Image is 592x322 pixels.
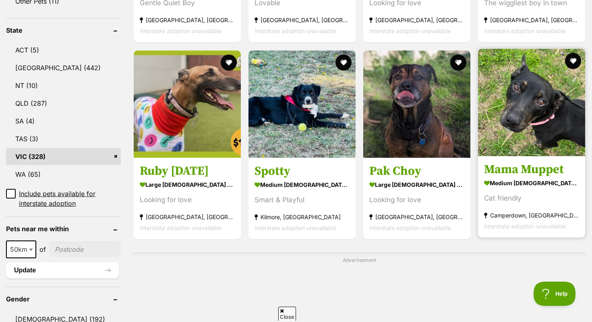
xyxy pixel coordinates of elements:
strong: [GEOGRAPHIC_DATA], [GEOGRAPHIC_DATA] [140,211,235,222]
img: Spotty - Border Collie Dog [248,50,356,158]
span: Interstate adoption unavailable [369,224,451,231]
input: postcode [49,242,121,257]
h3: Spotty [255,163,350,179]
strong: Camperdown, [GEOGRAPHIC_DATA] [484,210,579,221]
h3: Ruby [DATE] [140,163,235,179]
div: Looking for love [369,194,464,205]
h3: Pak Choy [369,163,464,179]
div: Cat friendly [484,193,579,204]
strong: large [DEMOGRAPHIC_DATA] Dog [369,179,464,190]
span: 50km [6,240,36,258]
a: NT (10) [6,77,121,94]
h3: Mama Muppet [484,162,579,177]
a: Spotty medium [DEMOGRAPHIC_DATA] Dog Smart & Playful Kilmore, [GEOGRAPHIC_DATA] Interstate adopti... [248,157,356,239]
header: State [6,27,121,34]
strong: [GEOGRAPHIC_DATA], [GEOGRAPHIC_DATA] [484,15,579,26]
strong: [GEOGRAPHIC_DATA], [GEOGRAPHIC_DATA] [369,211,464,222]
header: Gender [6,295,121,303]
a: Ruby [DATE] large [DEMOGRAPHIC_DATA] Dog Looking for love [GEOGRAPHIC_DATA], [GEOGRAPHIC_DATA] In... [134,157,241,239]
a: VIC (328) [6,148,121,165]
div: Smart & Playful [255,194,350,205]
img: Pak Choy - American Staffy Dog [363,50,470,158]
a: Include pets available for interstate adoption [6,189,121,208]
img: Mama Muppet - Australian Kelpie x American Staffordshire Terrier Dog [478,49,585,156]
span: Include pets available for interstate adoption [19,189,121,208]
a: [GEOGRAPHIC_DATA] (442) [6,59,121,76]
a: ACT (5) [6,42,121,59]
strong: [GEOGRAPHIC_DATA], [GEOGRAPHIC_DATA] [140,15,235,26]
button: favourite [565,53,581,69]
strong: large [DEMOGRAPHIC_DATA] Dog [140,179,235,190]
button: favourite [335,54,352,71]
span: Interstate adoption unavailable [255,224,336,231]
a: TAS (3) [6,130,121,147]
span: Interstate adoption unavailable [140,28,221,35]
a: WA (65) [6,166,121,183]
a: Pak Choy large [DEMOGRAPHIC_DATA] Dog Looking for love [GEOGRAPHIC_DATA], [GEOGRAPHIC_DATA] Inter... [363,157,470,239]
iframe: Help Scout Beacon - Open [534,282,576,306]
strong: [GEOGRAPHIC_DATA], [GEOGRAPHIC_DATA] [369,15,464,26]
strong: medium [DEMOGRAPHIC_DATA] Dog [255,179,350,190]
button: favourite [450,54,466,71]
span: of [39,245,46,254]
strong: medium [DEMOGRAPHIC_DATA] Dog [484,177,579,189]
span: Close [278,307,296,321]
span: Interstate adoption unavailable [255,28,336,35]
button: favourite [221,54,237,71]
header: Pets near me within [6,225,121,232]
a: SA (4) [6,113,121,130]
img: Ruby Friday - Greyhound Dog [134,50,241,158]
span: Interstate adoption unavailable [140,224,221,231]
strong: Kilmore, [GEOGRAPHIC_DATA] [255,211,350,222]
a: QLD (287) [6,95,121,112]
span: 50km [7,244,35,255]
div: Looking for love [140,194,235,205]
span: Interstate adoption unavailable [369,28,451,35]
a: Mama Muppet medium [DEMOGRAPHIC_DATA] Dog Cat friendly Camperdown, [GEOGRAPHIC_DATA] Interstate a... [478,156,585,238]
strong: [GEOGRAPHIC_DATA], [GEOGRAPHIC_DATA] [255,15,350,26]
button: Update [6,262,119,278]
span: Interstate adoption unavailable [484,28,566,35]
span: Interstate adoption unavailable [484,223,566,230]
